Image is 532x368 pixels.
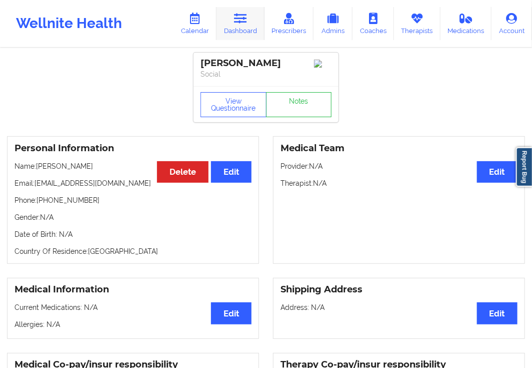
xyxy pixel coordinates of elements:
[157,161,208,183] button: Delete
[264,7,314,40] a: Prescribers
[14,161,251,171] p: Name: [PERSON_NAME]
[280,161,517,171] p: Provider: N/A
[200,58,331,69] div: [PERSON_NAME]
[14,319,251,329] p: Allergies: N/A
[200,92,266,117] button: View Questionnaire
[313,7,352,40] a: Admins
[516,147,532,187] a: Report Bug
[14,284,251,295] h3: Medical Information
[14,212,251,222] p: Gender: N/A
[440,7,492,40] a: Medications
[200,69,331,79] p: Social
[211,302,251,324] button: Edit
[491,7,532,40] a: Account
[266,92,332,117] a: Notes
[216,7,264,40] a: Dashboard
[352,7,394,40] a: Coaches
[173,7,216,40] a: Calendar
[477,302,517,324] button: Edit
[314,60,331,68] img: Image%2Fplaceholer-image.png
[211,161,251,183] button: Edit
[14,178,251,188] p: Email: [EMAIL_ADDRESS][DOMAIN_NAME]
[280,302,517,312] p: Address: N/A
[477,161,517,183] button: Edit
[280,143,517,154] h3: Medical Team
[280,284,517,295] h3: Shipping Address
[14,302,251,312] p: Current Medications: N/A
[14,143,251,154] h3: Personal Information
[14,229,251,239] p: Date of Birth: N/A
[14,246,251,256] p: Country Of Residence: [GEOGRAPHIC_DATA]
[280,178,517,188] p: Therapist: N/A
[394,7,440,40] a: Therapists
[14,195,251,205] p: Phone: [PHONE_NUMBER]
